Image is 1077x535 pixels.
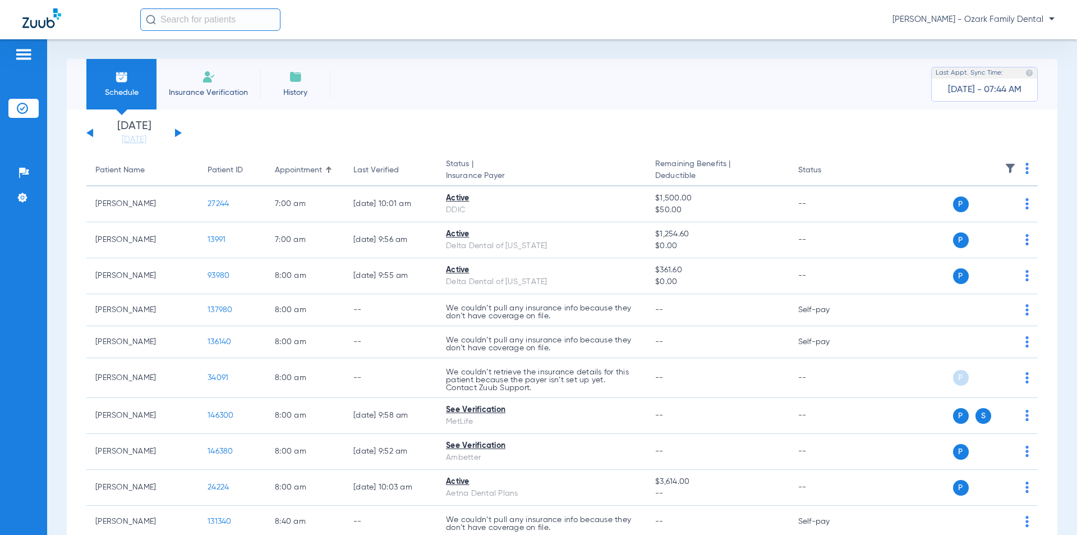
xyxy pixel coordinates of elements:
[1025,304,1029,315] img: group-dot-blue.svg
[100,134,168,145] a: [DATE]
[86,186,199,222] td: [PERSON_NAME]
[437,155,646,186] th: Status |
[789,358,865,398] td: --
[789,222,865,258] td: --
[202,70,215,84] img: Manual Insurance Verification
[936,67,1003,79] span: Last Appt. Sync Time:
[655,193,780,204] span: $1,500.00
[655,306,664,314] span: --
[266,222,344,258] td: 7:00 AM
[208,164,257,176] div: Patient ID
[208,447,233,455] span: 146380
[953,480,969,496] span: P
[446,240,637,252] div: Delta Dental of [US_STATE]
[1025,446,1029,457] img: group-dot-blue.svg
[1025,410,1029,421] img: group-dot-blue.svg
[953,232,969,248] span: P
[646,155,789,186] th: Remaining Benefits |
[446,204,637,216] div: DDIC
[208,164,243,176] div: Patient ID
[353,164,399,176] div: Last Verified
[1025,234,1029,245] img: group-dot-blue.svg
[789,470,865,506] td: --
[95,164,145,176] div: Patient Name
[789,434,865,470] td: --
[655,338,664,346] span: --
[266,326,344,358] td: 8:00 AM
[208,483,229,491] span: 24224
[789,294,865,326] td: Self-pay
[975,408,991,424] span: S
[266,434,344,470] td: 8:00 AM
[344,258,437,294] td: [DATE] 9:55 AM
[146,15,156,25] img: Search Icon
[446,488,637,500] div: Aetna Dental Plans
[344,326,437,358] td: --
[948,84,1021,95] span: [DATE] - 07:44 AM
[446,304,637,320] p: We couldn’t pull any insurance info because they don’t have coverage on file.
[1025,198,1029,209] img: group-dot-blue.svg
[446,228,637,240] div: Active
[344,470,437,506] td: [DATE] 10:03 AM
[266,258,344,294] td: 8:00 AM
[86,222,199,258] td: [PERSON_NAME]
[266,294,344,326] td: 8:00 AM
[953,370,969,386] span: P
[266,398,344,434] td: 8:00 AM
[208,374,228,382] span: 34091
[446,476,637,488] div: Active
[208,200,229,208] span: 27244
[95,164,190,176] div: Patient Name
[446,368,637,392] p: We couldn’t retrieve the insurance details for this patient because the payer isn’t set up yet. C...
[275,164,335,176] div: Appointment
[208,411,234,419] span: 146300
[1025,163,1029,174] img: group-dot-blue.svg
[266,358,344,398] td: 8:00 AM
[892,14,1055,25] span: [PERSON_NAME] - Ozark Family Dental
[208,236,225,244] span: 13991
[86,258,199,294] td: [PERSON_NAME]
[446,276,637,288] div: Delta Dental of [US_STATE]
[655,204,780,216] span: $50.00
[208,518,232,525] span: 131340
[655,488,780,500] span: --
[789,155,865,186] th: Status
[344,358,437,398] td: --
[446,336,637,352] p: We couldn’t pull any insurance info because they don’t have coverage on file.
[86,294,199,326] td: [PERSON_NAME]
[446,264,637,276] div: Active
[789,258,865,294] td: --
[446,440,637,452] div: See Verification
[1021,481,1077,535] iframe: Chat Widget
[446,170,637,182] span: Insurance Payer
[15,48,33,61] img: hamburger-icon
[266,186,344,222] td: 7:00 AM
[115,70,128,84] img: Schedule
[208,272,229,280] span: 93980
[208,306,233,314] span: 137980
[1025,336,1029,347] img: group-dot-blue.svg
[953,444,969,460] span: P
[953,408,969,424] span: P
[655,447,664,455] span: --
[655,228,780,240] span: $1,254.60
[86,358,199,398] td: [PERSON_NAME]
[655,518,664,525] span: --
[275,164,322,176] div: Appointment
[655,476,780,488] span: $3,614.00
[353,164,428,176] div: Last Verified
[86,434,199,470] td: [PERSON_NAME]
[1005,163,1016,174] img: filter.svg
[22,8,61,28] img: Zuub Logo
[289,70,302,84] img: History
[140,8,280,31] input: Search for patients
[86,326,199,358] td: [PERSON_NAME]
[789,186,865,222] td: --
[1025,372,1029,383] img: group-dot-blue.svg
[655,276,780,288] span: $0.00
[655,264,780,276] span: $361.60
[344,434,437,470] td: [DATE] 9:52 AM
[953,268,969,284] span: P
[165,87,252,98] span: Insurance Verification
